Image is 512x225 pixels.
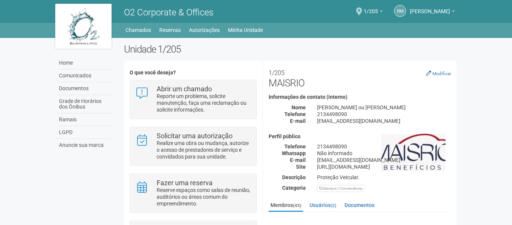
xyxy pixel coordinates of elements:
div: Serviços / Conveniência [317,185,364,192]
a: Home [57,57,113,69]
a: Comunicados [57,69,113,82]
p: Realize uma obra ou mudança, autorize o acesso de prestadores de serviço e convidados para sua un... [157,140,251,160]
a: 1/205 [364,9,383,15]
span: Rachel Melo da Rocha [410,1,450,14]
div: [PERSON_NAME] ou [PERSON_NAME] [311,104,457,111]
strong: Telefone [284,111,306,117]
strong: Categoria [282,185,306,191]
strong: Telefone [284,143,306,149]
strong: Site [296,164,306,170]
a: Minha Unidade [228,25,263,35]
p: Reserve espaços como salas de reunião, auditórios ou áreas comum do empreendimento. [157,187,251,207]
strong: E-mail [290,118,306,124]
div: [EMAIL_ADDRESS][DOMAIN_NAME] [311,118,457,124]
a: [PERSON_NAME] [410,9,455,15]
a: Reservas [159,25,181,35]
small: Modificar [432,71,451,76]
strong: Solicitar uma autorização [157,132,233,140]
a: Documentos [343,199,376,211]
strong: E-mail [290,157,306,163]
div: Proteção Veicular. [311,174,457,181]
a: RM [394,5,406,17]
img: business.png [381,134,446,171]
div: [EMAIL_ADDRESS][DOMAIN_NAME] [311,157,457,163]
strong: Nome [291,104,306,110]
h4: Informações de contato (interno) [269,94,451,100]
img: logo.jpg [55,4,112,49]
a: Modificar [426,70,451,76]
small: (43) [293,203,301,208]
h2: MAISRIO [269,66,451,89]
div: Não informado [311,150,457,157]
small: (2) [331,203,336,208]
h2: Unidade 1/205 [124,44,457,55]
a: Anuncie sua marca [57,139,113,151]
div: 2134498090 [311,143,457,150]
h4: Perfil público [269,134,451,139]
div: [URL][DOMAIN_NAME] [311,163,457,170]
div: 2134498090 [311,111,457,118]
a: Autorizações [189,25,220,35]
span: 1/205 [364,1,378,14]
a: Fazer uma reserva Reserve espaços como salas de reunião, auditórios ou áreas comum do empreendime... [136,180,251,207]
a: Abrir um chamado Reporte um problema, solicite manutenção, faça uma reclamação ou solicite inform... [136,86,251,113]
a: Chamados [125,25,151,35]
h4: O que você deseja? [130,70,257,76]
strong: Membros [269,218,451,225]
a: LGPD [57,126,113,139]
strong: Whatsapp [282,150,306,156]
p: Reporte um problema, solicite manutenção, faça uma reclamação ou solicite informações. [157,93,251,113]
a: Ramais [57,113,113,126]
a: Grade de Horários dos Ônibus [57,95,113,113]
span: O2 Corporate & Offices [124,7,213,18]
a: Solicitar uma autorização Realize uma obra ou mudança, autorize o acesso de prestadores de serviç... [136,133,251,160]
small: 1/205 [269,69,284,77]
strong: Descrição [282,174,306,180]
strong: Fazer uma reserva [157,179,213,187]
a: Membros(43) [269,199,303,212]
a: Documentos [57,82,113,95]
a: Usuários(2) [308,199,338,211]
strong: Abrir um chamado [157,85,212,93]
